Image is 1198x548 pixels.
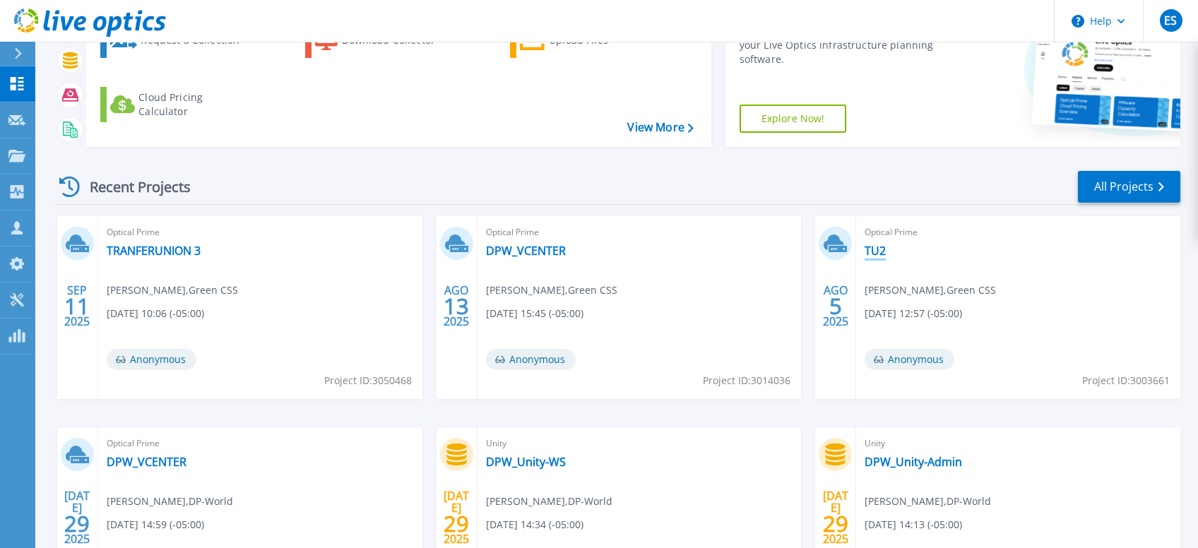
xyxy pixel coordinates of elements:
div: Recent Projects [54,169,210,204]
span: [DATE] 14:34 (-05:00) [486,517,583,532]
div: [DATE] 2025 [64,492,90,543]
div: Cloud Pricing Calculator [138,90,251,119]
span: [DATE] 10:06 (-05:00) [107,306,204,321]
span: Project ID: 3014036 [703,373,790,388]
a: TRANFERUNION 3 [107,244,201,258]
span: [PERSON_NAME] , Green CSS [486,282,617,298]
span: [PERSON_NAME] , DP-World [865,494,991,509]
span: Optical Prime [486,225,793,240]
div: AGO 2025 [443,280,470,332]
a: Cloud Pricing Calculator [100,87,258,122]
span: Optical Prime [107,436,414,451]
span: Optical Prime [107,225,414,240]
div: [DATE] 2025 [822,492,849,543]
span: Optical Prime [865,225,1172,240]
a: All Projects [1078,171,1180,203]
div: AGO 2025 [822,280,849,332]
span: Anonymous [486,349,576,370]
span: 29 [444,518,469,530]
span: 11 [64,300,90,312]
span: 29 [823,518,848,530]
a: DPW_Unity-Admin [865,455,962,469]
span: [DATE] 12:57 (-05:00) [865,306,962,321]
a: DPW_VCENTER [107,455,186,469]
span: Project ID: 3003661 [1082,373,1170,388]
span: [PERSON_NAME] , Green CSS [107,282,238,298]
span: ES [1164,15,1177,26]
span: 29 [64,518,90,530]
span: 13 [444,300,469,312]
span: 5 [829,300,842,312]
span: Unity [865,436,1172,451]
span: Project ID: 3050468 [324,373,412,388]
span: Unity [486,436,793,451]
div: SEP 2025 [64,280,90,332]
a: TU2 [865,244,886,258]
span: [DATE] 14:13 (-05:00) [865,517,962,532]
span: Anonymous [865,349,954,370]
a: Explore Now! [740,105,847,133]
span: Anonymous [107,349,196,370]
a: DPW_VCENTER [486,244,566,258]
span: [PERSON_NAME] , DP-World [107,494,233,509]
a: View More [627,121,693,134]
span: [DATE] 15:45 (-05:00) [486,306,583,321]
span: [PERSON_NAME] , DP-World [486,494,612,509]
div: [DATE] 2025 [443,492,470,543]
span: [PERSON_NAME] , Green CSS [865,282,996,298]
a: DPW_Unity-WS [486,455,566,469]
span: [DATE] 14:59 (-05:00) [107,517,204,532]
